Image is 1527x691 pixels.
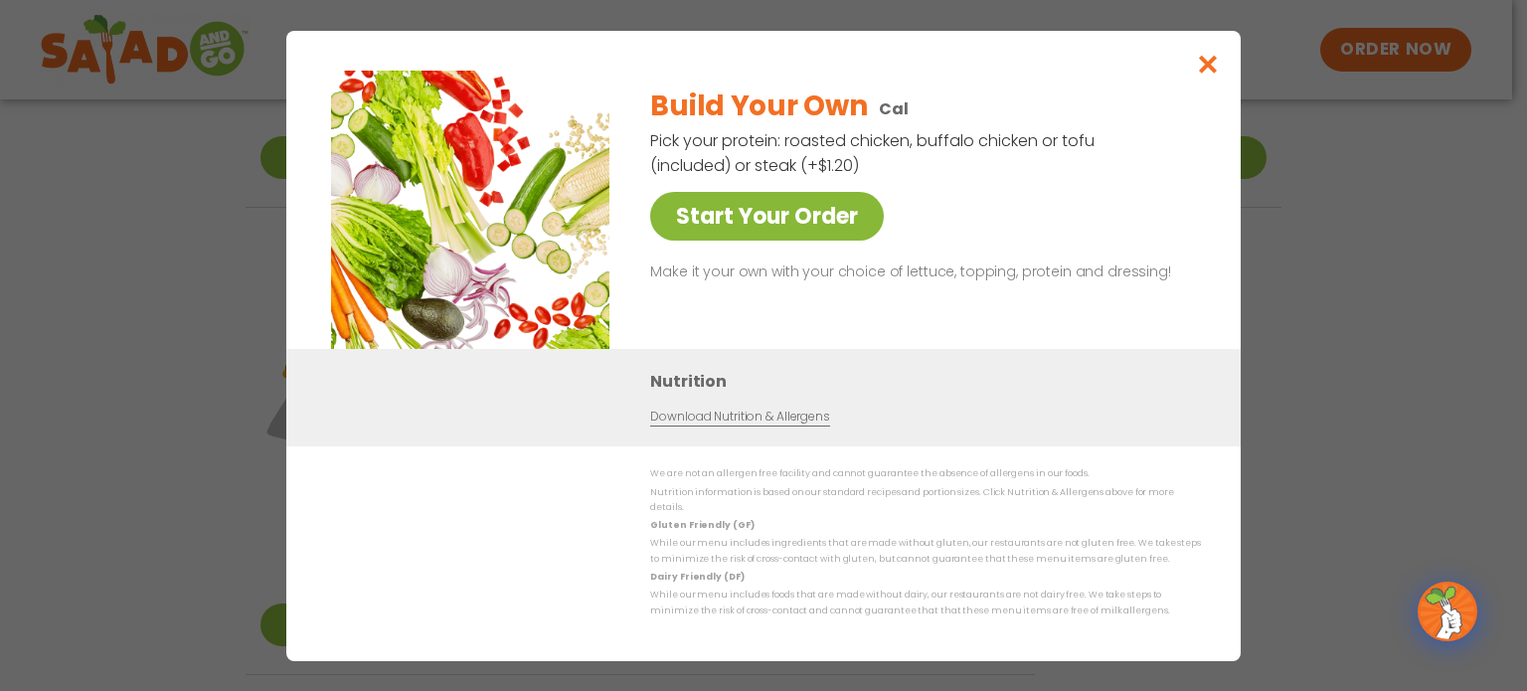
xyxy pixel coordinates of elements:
p: Pick your protein: roasted chicken, buffalo chicken or tofu (included) or steak (+$1.20) [650,128,1098,178]
h3: Nutrition [650,369,1211,394]
strong: Gluten Friendly (GF) [650,519,754,531]
h2: Build Your Own [650,86,867,127]
img: wpChatIcon [1420,584,1475,639]
p: Cal [879,96,909,121]
p: While our menu includes ingredients that are made without gluten, our restaurants are not gluten ... [650,536,1201,567]
img: Featured product photo for Build Your Own [331,71,609,349]
p: Make it your own with your choice of lettuce, topping, protein and dressing! [650,260,1193,284]
strong: Dairy Friendly (DF) [650,571,744,583]
a: Start Your Order [650,192,884,241]
p: While our menu includes foods that are made without dairy, our restaurants are not dairy free. We... [650,588,1201,618]
p: We are not an allergen free facility and cannot guarantee the absence of allergens in our foods. [650,466,1201,481]
p: Nutrition information is based on our standard recipes and portion sizes. Click Nutrition & Aller... [650,484,1201,515]
a: Download Nutrition & Allergens [650,408,829,427]
button: Close modal [1176,31,1241,97]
